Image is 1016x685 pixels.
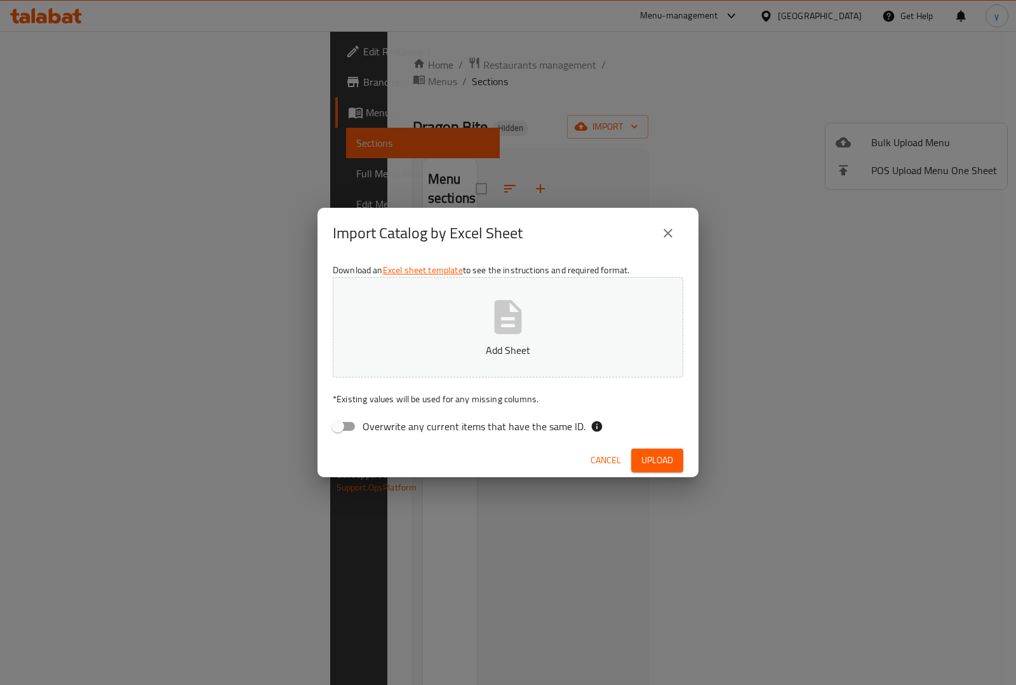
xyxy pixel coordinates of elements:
p: Existing values will be used for any missing columns. [333,393,683,405]
h2: Import Catalog by Excel Sheet [333,223,523,243]
button: Upload [631,449,683,472]
svg: If the overwrite option isn't selected, then the items that match an existing ID will be ignored ... [591,420,603,433]
button: Add Sheet [333,277,683,377]
button: Cancel [585,449,626,472]
div: Download an to see the instructions and required format. [317,259,698,443]
a: Excel sheet template [383,262,463,278]
p: Add Sheet [352,342,664,358]
span: Cancel [591,452,621,468]
button: close [653,218,683,248]
span: Upload [641,452,673,468]
span: Overwrite any current items that have the same ID. [363,419,585,434]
